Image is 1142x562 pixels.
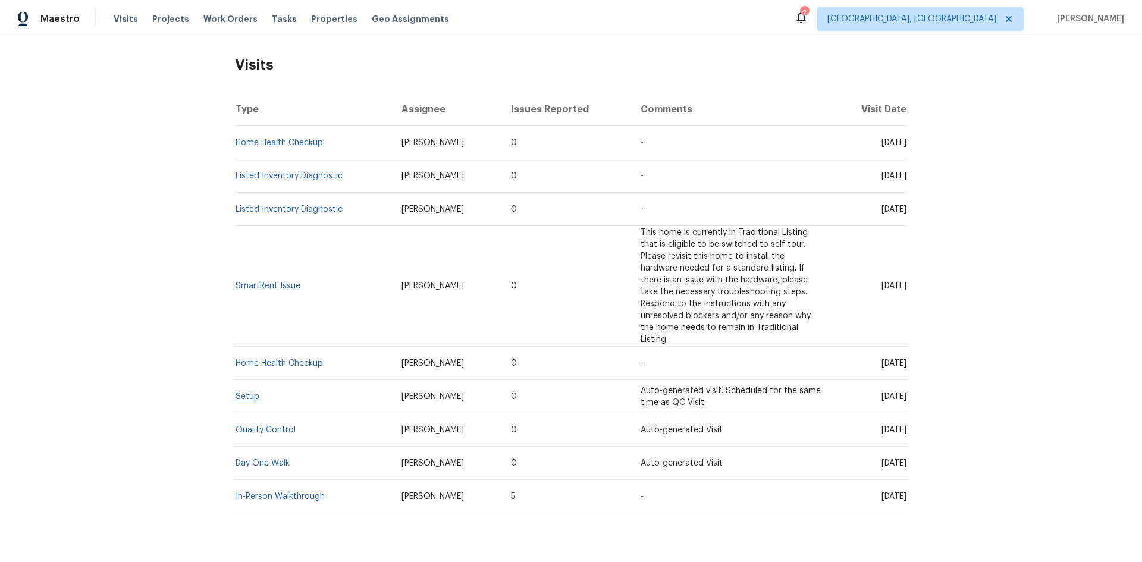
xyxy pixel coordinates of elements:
[401,172,464,180] span: [PERSON_NAME]
[401,393,464,401] span: [PERSON_NAME]
[511,172,517,180] span: 0
[511,359,517,368] span: 0
[511,282,517,290] span: 0
[236,172,343,180] a: Listed Inventory Diagnostic
[401,459,464,467] span: [PERSON_NAME]
[511,426,517,434] span: 0
[511,459,517,467] span: 0
[881,492,906,501] span: [DATE]
[236,359,323,368] a: Home Health Checkup
[641,387,821,407] span: Auto-generated visit. Scheduled for the same time as QC Visit.
[833,93,907,126] th: Visit Date
[372,13,449,25] span: Geo Assignments
[114,13,138,25] span: Visits
[236,426,296,434] a: Quality Control
[511,205,517,214] span: 0
[236,282,300,290] a: SmartRent Issue
[641,359,644,368] span: -
[1052,13,1124,25] span: [PERSON_NAME]
[511,139,517,147] span: 0
[641,205,644,214] span: -
[631,93,833,126] th: Comments
[881,459,906,467] span: [DATE]
[641,459,723,467] span: Auto-generated Visit
[235,93,392,126] th: Type
[881,282,906,290] span: [DATE]
[401,139,464,147] span: [PERSON_NAME]
[236,459,290,467] a: Day One Walk
[235,37,907,93] h2: Visits
[641,172,644,180] span: -
[881,139,906,147] span: [DATE]
[236,205,343,214] a: Listed Inventory Diagnostic
[511,393,517,401] span: 0
[236,492,325,501] a: In-Person Walkthrough
[272,15,297,23] span: Tasks
[203,13,258,25] span: Work Orders
[152,13,189,25] span: Projects
[827,13,996,25] span: [GEOGRAPHIC_DATA], [GEOGRAPHIC_DATA]
[881,426,906,434] span: [DATE]
[641,492,644,501] span: -
[641,426,723,434] span: Auto-generated Visit
[401,426,464,434] span: [PERSON_NAME]
[501,93,632,126] th: Issues Reported
[401,282,464,290] span: [PERSON_NAME]
[881,359,906,368] span: [DATE]
[800,7,808,19] div: 2
[236,393,259,401] a: Setup
[641,228,811,344] span: This home is currently in Traditional Listing that is eligible to be switched to self tour. Pleas...
[401,359,464,368] span: [PERSON_NAME]
[236,139,323,147] a: Home Health Checkup
[881,205,906,214] span: [DATE]
[641,139,644,147] span: -
[401,492,464,501] span: [PERSON_NAME]
[881,393,906,401] span: [DATE]
[40,13,80,25] span: Maestro
[401,205,464,214] span: [PERSON_NAME]
[881,172,906,180] span: [DATE]
[511,492,516,501] span: 5
[392,93,501,126] th: Assignee
[311,13,357,25] span: Properties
